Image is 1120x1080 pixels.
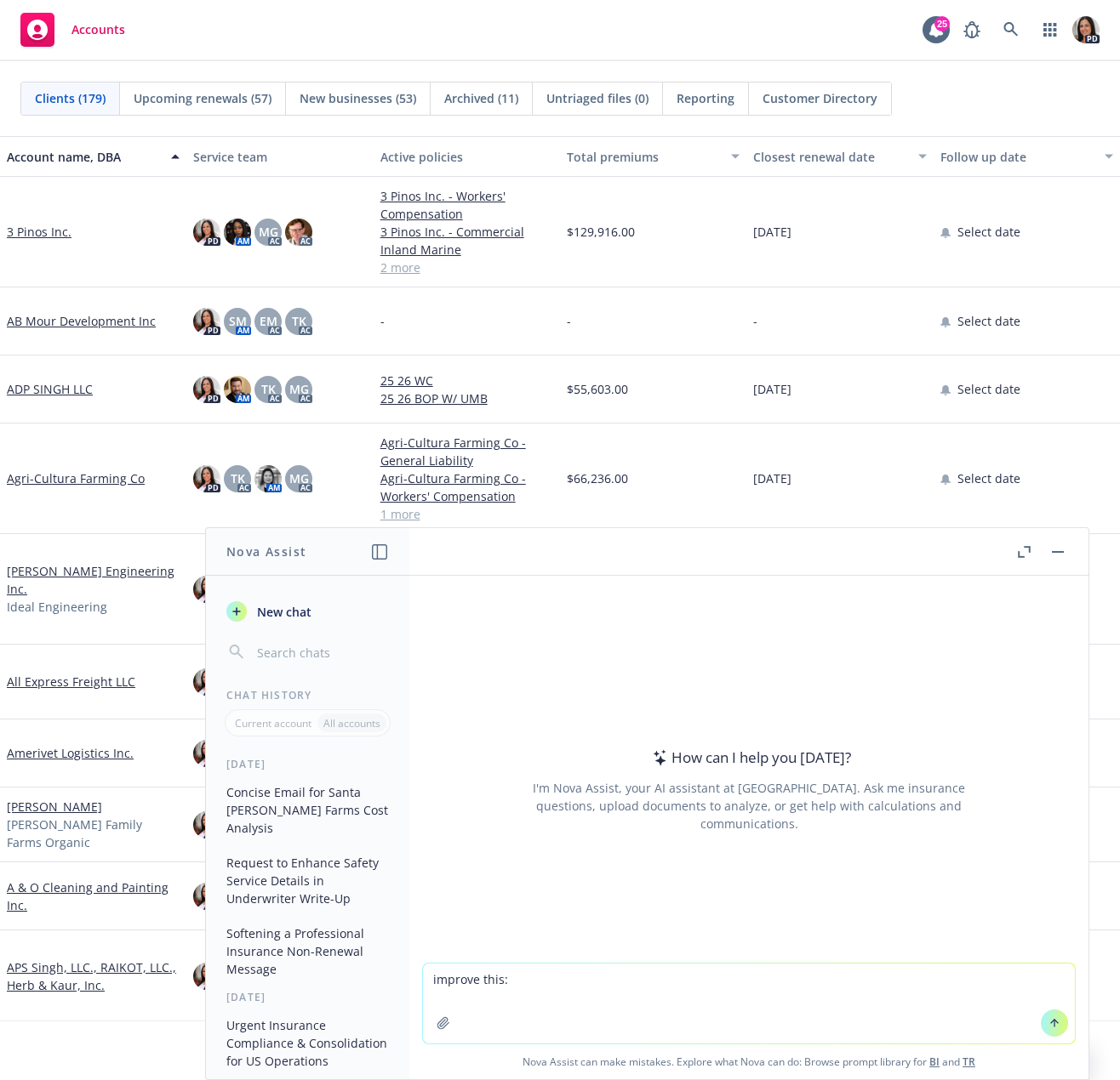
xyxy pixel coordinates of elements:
[7,598,107,616] span: Ideal Engineering
[300,89,416,107] span: New businesses (53)
[193,811,220,838] img: photo
[1033,13,1067,47] a: Switch app
[206,688,409,702] div: Chat History
[567,469,628,487] span: $66,236.00
[957,223,1020,241] span: Select date
[193,740,220,767] img: photo
[229,312,247,330] span: SM
[206,990,409,1004] div: [DATE]
[929,1054,940,1069] a: BI
[285,219,312,246] img: photo
[567,312,571,330] span: -
[510,779,988,833] div: I'm Nova Assist, your AI assistant at [GEOGRAPHIC_DATA]. Ask me insurance questions, upload docum...
[220,1011,396,1075] button: Urgent Insurance Compliance & Consolidation for US Operations
[380,312,385,330] span: -
[193,219,220,246] img: photo
[753,148,907,166] div: Closest renewal date
[7,148,161,166] div: Account name, DBA
[380,187,553,223] a: 3 Pinos Inc. - Workers' Compensation
[380,148,553,166] div: Active policies
[261,380,276,398] span: TK
[380,259,553,276] a: 2 more
[226,543,306,560] h1: Nova Assist
[254,465,282,492] img: photo
[763,89,877,107] span: Customer Directory
[259,223,278,241] span: MG
[220,919,396,983] button: Softening a Professional Insurance Non-Renewal Message
[7,380,93,398] a: ADP SINGH LLC
[7,798,102,816] a: [PERSON_NAME]
[254,640,389,664] input: Search chats
[957,469,1020,487] span: Select date
[289,380,309,398] span: MG
[220,778,396,842] button: Concise Email for Santa [PERSON_NAME] Farms Cost Analysis
[71,23,125,37] span: Accounts
[7,744,134,762] a: Amerivet Logistics Inc.
[231,469,245,487] span: TK
[224,376,251,403] img: photo
[7,673,135,691] a: All Express Freight LLC
[934,16,950,31] div: 25
[940,148,1094,166] div: Follow up date
[7,469,145,487] a: Agri-Cultura Farming Co
[677,89,734,107] span: Reporting
[753,469,791,487] span: [DATE]
[567,223,635,241] span: $129,916.00
[235,716,311,730] p: Current account
[260,312,277,330] span: EM
[753,380,791,398] span: [DATE]
[746,136,933,177] button: Closest renewal date
[7,223,71,241] a: 3 Pinos Inc.
[193,465,220,492] img: photo
[753,223,791,241] span: [DATE]
[35,89,106,107] span: Clients (179)
[374,136,560,177] button: Active policies
[380,223,553,259] a: 3 Pinos Inc. - Commercial Inland Marine
[994,13,1028,47] a: Search
[292,312,306,330] span: TK
[193,148,366,166] div: Service team
[380,389,553,407] a: 25 26 BOP W/ UMB
[193,576,220,603] img: photo
[289,469,309,487] span: MG
[416,1044,1082,1079] span: Nova Assist can make mistakes. Explore what Nova can do: Browse prompt library for and
[957,380,1020,398] span: Select date
[423,963,1075,1043] textarea: improve this:
[957,312,1020,330] span: Select date
[753,312,757,330] span: -
[220,849,396,912] button: Request to Enhance Safety Service Details in Underwriter Write-Up
[546,89,649,107] span: Untriaged files (0)
[14,6,132,54] a: Accounts
[7,958,180,994] a: APS Singh, LLC., RAIKOT, LLC., Herb & Kaur, Inc.
[193,308,220,335] img: photo
[444,89,518,107] span: Archived (11)
[254,603,311,621] span: New chat
[193,883,220,910] img: photo
[193,963,220,990] img: photo
[134,89,271,107] span: Upcoming renewals (57)
[186,136,373,177] button: Service team
[7,878,180,914] a: A & O Cleaning and Painting Inc.
[380,434,553,469] a: Agri-Cultura Farming Co - General Liability
[567,148,721,166] div: Total premiums
[380,505,553,523] a: 1 more
[567,380,628,398] span: $55,603.00
[963,1054,975,1069] a: TR
[380,469,553,505] a: Agri-Cultura Farming Co - Workers' Compensation
[193,668,220,696] img: photo
[193,376,220,403] img: photo
[955,13,989,47] a: Report a Bug
[323,716,380,730] p: All accounts
[380,372,553,389] a: 25 26 WC
[1072,16,1100,43] img: photo
[7,312,156,330] a: AB Mour Development Inc
[7,562,180,598] a: [PERSON_NAME] Engineering Inc.
[934,136,1120,177] button: Follow up date
[648,747,851,769] div: How can I help you [DATE]?
[220,596,396,627] button: New chat
[224,219,251,246] img: photo
[560,136,746,177] button: Total premiums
